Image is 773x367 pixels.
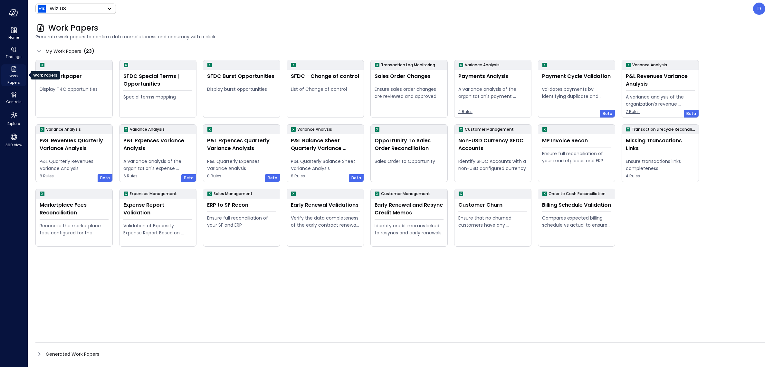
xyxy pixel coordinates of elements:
p: Sales Management [214,191,253,197]
div: P&L Expenses Variance Analysis [123,137,192,152]
div: A variance analysis of the organization's payment transactions [458,86,527,100]
div: Expense Report Validation [123,201,192,217]
p: Expenses Management [130,191,177,197]
span: Beta [351,175,361,181]
div: Identify credit memos linked to resyncs and early renewals [375,222,444,236]
p: Customer Management [465,126,514,133]
p: Variance Analysis [130,126,165,133]
div: Payment Cycle Validation [542,72,611,80]
div: List of Change of control [291,86,360,93]
span: 8 Rules [291,173,360,179]
span: Work Papers [48,23,98,33]
div: Billing Schedule Validation [542,201,611,209]
div: A variance analysis of the organization's revenue accounts [626,93,695,108]
div: Work Papers [1,64,26,86]
span: Controls [6,99,22,105]
p: D [757,5,761,13]
div: P&L Balance Sheet Quarterly Variance Analysis [291,137,360,152]
div: Ensure transactions links completeness [626,158,695,172]
div: Home [1,26,26,41]
div: A variance analysis of the organization's expense accounts [123,158,192,172]
div: Ensure full reconciliation of your SF and ERP [207,214,276,229]
div: P&L Quarterly Balance Sheet Variance Analysis [291,158,360,172]
div: 360 View [1,131,26,149]
div: Early Renewal and Resync Credit Memos [375,201,444,217]
div: Display T4C opportunities [40,86,109,93]
span: Work Papers [4,73,24,86]
div: ( ) [84,47,94,55]
p: Variance Analysis [632,62,667,68]
span: Beta [184,175,194,181]
p: Order to Cash Reconciliation [549,191,606,197]
div: Opportunity To Sales Order Reconciliation [375,137,444,152]
span: Beta [100,175,110,181]
div: Customer Churn [458,201,527,209]
span: Explore [7,120,20,127]
p: Transaction Log Monitoring [381,62,435,68]
div: Payments Analysis [458,72,527,80]
span: 8 Rules [40,173,109,179]
div: Findings [1,45,26,61]
div: Missing Transactions Links [626,137,695,152]
div: SFDC Burst Opportunities [207,72,276,80]
div: Validation of Expensify Expense Report Based on policy [123,222,192,236]
span: Generate work papers to confirm data completeness and accuracy with a click [35,33,765,40]
div: Compares expected billing schedule vs actual to ensure timely and compliant invoicing [542,214,611,229]
div: P&L Quarterly Expenses Variance Analysis [207,158,276,172]
p: Variance Analysis [46,126,81,133]
span: Beta [603,110,612,117]
div: MP Invoice Recon [542,137,611,145]
span: 360 View [5,142,22,148]
div: ERP to SF Recon [207,201,276,209]
div: P&L Revenues Quarterly Variance Analysis [40,137,109,152]
span: Findings [6,53,22,60]
div: P&L Expenses Quarterly Variance Analysis [207,137,276,152]
div: Explore [1,109,26,127]
span: Home [8,34,19,41]
span: 23 [86,48,92,54]
div: Identify SFDC Accounts with a non-USD configured currency [458,158,527,172]
div: Sales Order to Opportunity [375,158,444,165]
div: Early Renewal Validations [291,201,360,209]
div: P&L Quarterly Revenues Variance Analysis [40,158,109,172]
p: Variance Analysis [297,126,332,133]
span: 8 Rules [207,173,276,179]
div: Reconcile the marketplace fees configured for the Opportunity to the actual fees being paid [40,222,109,236]
div: Special terms mapping [123,93,192,100]
div: validates payments by identifying duplicate and erroneous entries. [542,86,611,100]
div: SFDC Special Terms | Opportunities [123,72,192,88]
p: Wiz US [50,5,66,13]
div: Work Papers [31,71,60,80]
span: Beta [686,110,696,117]
div: Non-USD Currency SFDC Accounts [458,137,527,152]
div: Ensure sales order changes are reviewed and approved [375,86,444,100]
img: Icon [38,5,46,13]
p: Customer Management [381,191,430,197]
span: Beta [268,175,277,181]
div: T4C Workpaper [40,72,109,80]
span: 7 Rules [626,108,695,115]
div: P&L Revenues Variance Analysis [626,72,695,88]
div: Ensure full reconciliation of your marketplaces and ERP [542,150,611,164]
span: 4 Rules [458,108,527,115]
div: Display burst opportunities [207,86,276,93]
div: SFDC - Change of control [291,72,360,80]
div: Dudu [753,3,765,15]
div: Sales Order Changes [375,72,444,80]
p: Variance Analysis [465,62,500,68]
div: Ensure that no churned customers have any remaining open invoices [458,214,527,229]
span: 4 Rules [626,173,695,179]
p: Transaction Lifecycle Reconciliation [632,126,696,133]
div: Verify the data completeness of the early contract renewal process [291,214,360,229]
span: 6 Rules [123,173,192,179]
span: Generated Work Papers [46,351,99,358]
span: My Work Papers [46,48,81,55]
div: Controls [1,90,26,106]
div: Marketplace Fees Reconciliation [40,201,109,217]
